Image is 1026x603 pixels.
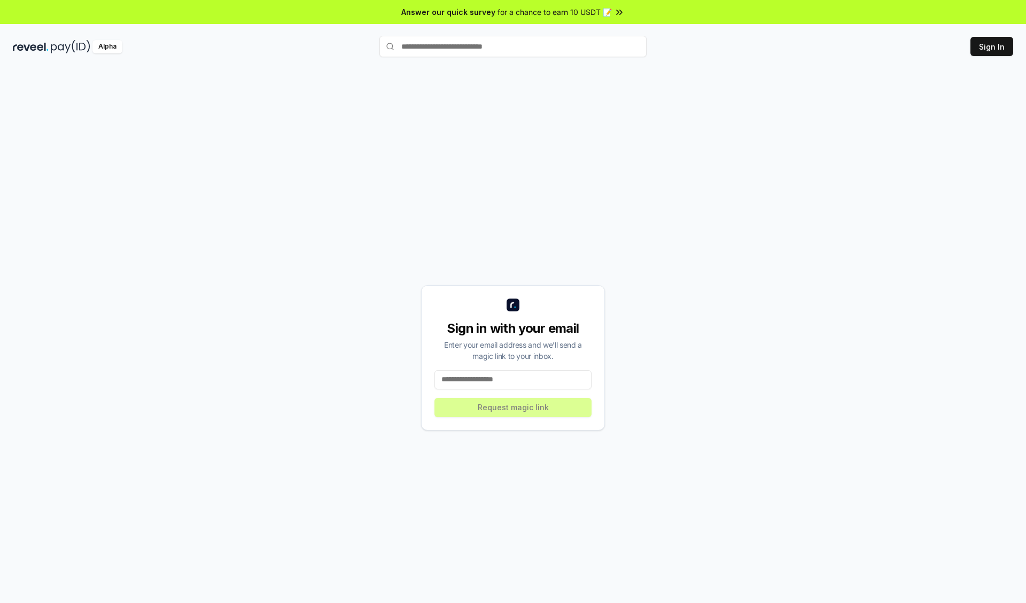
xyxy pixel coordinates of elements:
div: Alpha [92,40,122,53]
img: pay_id [51,40,90,53]
span: Answer our quick survey [401,6,495,18]
span: for a chance to earn 10 USDT 📝 [498,6,612,18]
img: reveel_dark [13,40,49,53]
img: logo_small [507,299,519,311]
button: Sign In [970,37,1013,56]
div: Sign in with your email [434,320,592,337]
div: Enter your email address and we’ll send a magic link to your inbox. [434,339,592,362]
